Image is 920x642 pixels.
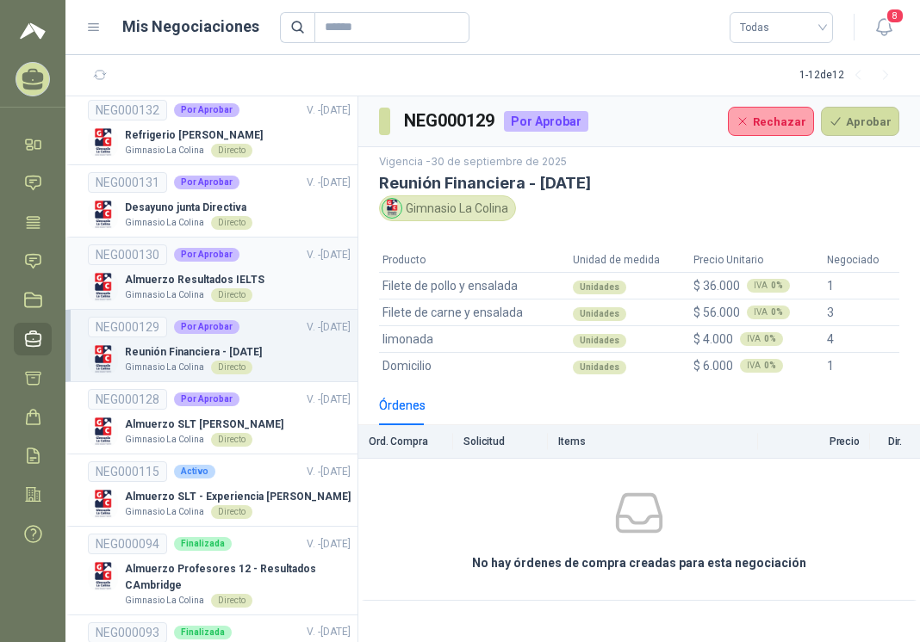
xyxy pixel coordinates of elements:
[379,174,899,192] h3: Reunión Financiera - [DATE]
[379,195,516,221] div: Gimnasio La Colina
[693,330,733,349] span: $ 4.000
[88,272,118,302] img: Company Logo
[740,332,783,346] div: IVA
[358,425,453,459] th: Ord. Compra
[307,176,351,188] span: V. - [DATE]
[88,172,167,193] div: NEG000131
[211,288,252,302] div: Directo
[740,359,783,373] div: IVA
[379,249,569,272] th: Producto
[307,249,351,261] span: V. - [DATE]
[174,103,239,117] div: Por Aprobar
[88,200,118,230] img: Company Logo
[307,104,351,116] span: V. - [DATE]
[693,356,733,375] span: $ 6.000
[758,425,870,459] th: Precio
[569,249,691,272] th: Unidad de medida
[88,534,351,608] a: NEG000094FinalizadaV. -[DATE] Company LogoAlmuerzo Profesores 12 - Resultados CAmbridgeGimnasio L...
[453,425,548,459] th: Solicitud
[573,334,626,348] div: Unidades
[122,15,259,39] h1: Mis Negociaciones
[821,107,899,136] button: Aprobar
[573,281,626,294] div: Unidades
[88,127,118,157] img: Company Logo
[88,317,351,374] a: NEG000129Por AprobarV. -[DATE] Company LogoReunión Financiera - [DATE]Gimnasio La ColinaDirecto
[88,561,118,591] img: Company Logo
[174,465,215,478] div: Activo
[824,272,899,299] td: 1
[886,8,904,24] span: 8
[382,356,432,375] span: Domicilio
[211,216,252,230] div: Directo
[728,107,814,136] button: Rechazar
[747,306,790,319] div: IVA
[307,626,351,638] span: V. - [DATE]
[125,561,351,594] p: Almuerzo Profesores 12 - Resultados CAmbridge
[125,272,264,288] p: Almuerzo Resultados IELTS
[88,489,118,519] img: Company Logo
[88,244,351,302] a: NEG000130Por AprobarV. -[DATE] Company LogoAlmuerzo Resultados IELTSGimnasio La ColinaDirecto
[404,108,497,134] h3: NEG000129
[174,176,239,189] div: Por Aprobar
[125,127,263,144] p: Refrigerio [PERSON_NAME]
[764,361,776,370] b: 0 %
[573,307,626,321] div: Unidades
[740,15,823,40] span: Todas
[307,393,351,405] span: V. - [DATE]
[382,330,433,349] span: limonada
[211,505,252,519] div: Directo
[88,244,167,265] div: NEG000130
[870,425,920,459] th: Dir.
[88,461,351,519] a: NEG000115ActivoV. -[DATE] Company LogoAlmuerzo SLT - Experiencia [PERSON_NAME]Gimnasio La ColinaD...
[125,200,252,216] p: Desayuno junta Directiva
[548,425,758,459] th: Items
[771,281,783,290] b: 0 %
[174,537,232,551] div: Finalizada
[88,534,167,554] div: NEG000094
[382,199,401,218] img: Company Logo
[88,344,118,374] img: Company Logo
[573,361,626,374] div: Unidades
[824,299,899,325] td: 3
[211,594,252,608] div: Directo
[211,433,252,447] div: Directo
[125,489,351,505] p: Almuerzo SLT - Experiencia [PERSON_NAME]
[88,389,351,447] a: NEG000128Por AprobarV. -[DATE] Company LogoAlmuerzo SLT [PERSON_NAME]Gimnasio La ColinaDirecto
[125,594,204,608] p: Gimnasio La Colina
[747,279,790,293] div: IVA
[88,100,167,120] div: NEG000132
[764,335,776,343] b: 0 %
[693,276,740,295] span: $ 36.000
[771,308,783,317] b: 0 %
[125,144,204,157] p: Gimnasio La Colina
[174,392,239,406] div: Por Aprobar
[472,553,806,572] h3: No hay órdenes de compra creadas para esta negociación
[125,288,204,302] p: Gimnasio La Colina
[307,538,351,550] span: V. - [DATE]
[379,154,899,170] p: Vigencia - 30 de septiembre de 2025
[693,303,740,322] span: $ 56.000
[504,111,588,132] div: Por Aprobar
[125,361,204,374] p: Gimnasio La Colina
[88,389,167,410] div: NEG000128
[88,100,351,157] a: NEG000132Por AprobarV. -[DATE] Company LogoRefrigerio [PERSON_NAME]Gimnasio La ColinaDirecto
[125,344,262,361] p: Reunión Financiera - [DATE]
[125,433,204,447] p: Gimnasio La Colina
[211,144,252,157] div: Directo
[868,12,899,43] button: 8
[824,249,899,272] th: Negociado
[211,361,252,374] div: Directo
[88,417,118,447] img: Company Logo
[690,249,824,272] th: Precio Unitario
[88,461,167,482] div: NEG000115
[125,417,283,433] p: Almuerzo SLT [PERSON_NAME]
[307,466,351,478] span: V. - [DATE]
[174,626,232,639] div: Finalizada
[88,317,167,337] div: NEG000129
[379,396,426,415] div: Órdenes
[174,320,239,334] div: Por Aprobar
[174,248,239,262] div: Por Aprobar
[382,303,523,322] span: Filete de carne y ensalada
[824,352,899,379] td: 1
[307,321,351,333] span: V. - [DATE]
